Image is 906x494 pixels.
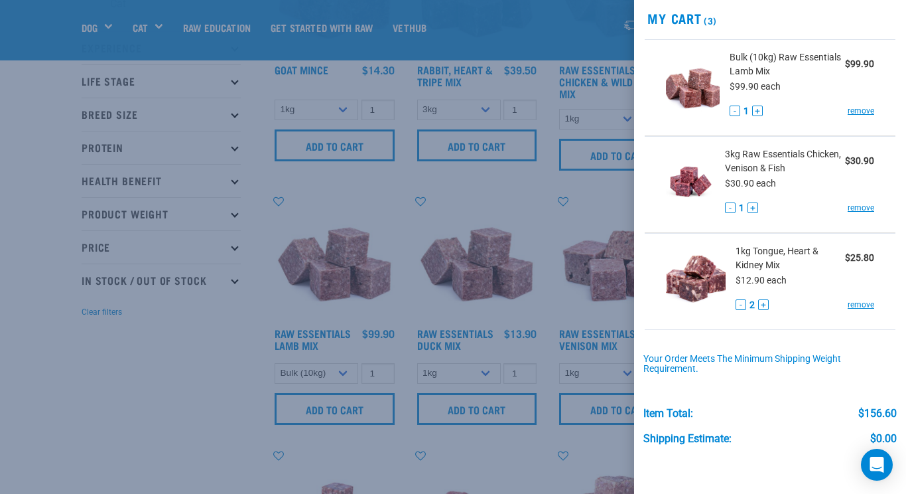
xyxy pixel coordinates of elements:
div: $156.60 [858,408,897,420]
a: remove [848,202,874,214]
span: 1kg Tongue, Heart & Kidney Mix [736,244,845,272]
div: Open Intercom Messenger [861,449,893,481]
button: + [758,299,769,310]
div: Your order meets the minimum shipping weight requirement. [643,354,897,375]
span: 2 [749,298,755,312]
span: 1 [744,104,749,118]
span: $12.90 each [736,275,787,286]
a: remove [848,105,874,117]
div: $0.00 [870,433,897,445]
h2: My Cart [634,11,906,26]
button: + [752,106,763,116]
img: Raw Essentials Lamb Mix [666,50,720,119]
button: - [730,106,740,116]
img: Tongue, Heart & Kidney Mix [666,244,726,313]
span: $99.90 each [730,81,781,92]
span: 3kg Raw Essentials Chicken, Venison & Fish [725,147,845,175]
div: Item Total: [643,408,693,420]
img: Raw Essentials Chicken, Venison & Fish [666,147,715,216]
button: - [736,299,746,310]
div: Shipping Estimate: [643,433,732,445]
strong: $99.90 [845,58,874,69]
span: 1 [739,201,744,215]
button: - [725,203,736,213]
span: Bulk (10kg) Raw Essentials Lamb Mix [730,50,845,78]
a: remove [848,299,874,311]
strong: $25.80 [845,252,874,263]
strong: $30.90 [845,155,874,166]
span: (3) [702,18,717,23]
button: + [747,203,758,213]
span: $30.90 each [725,178,776,189]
